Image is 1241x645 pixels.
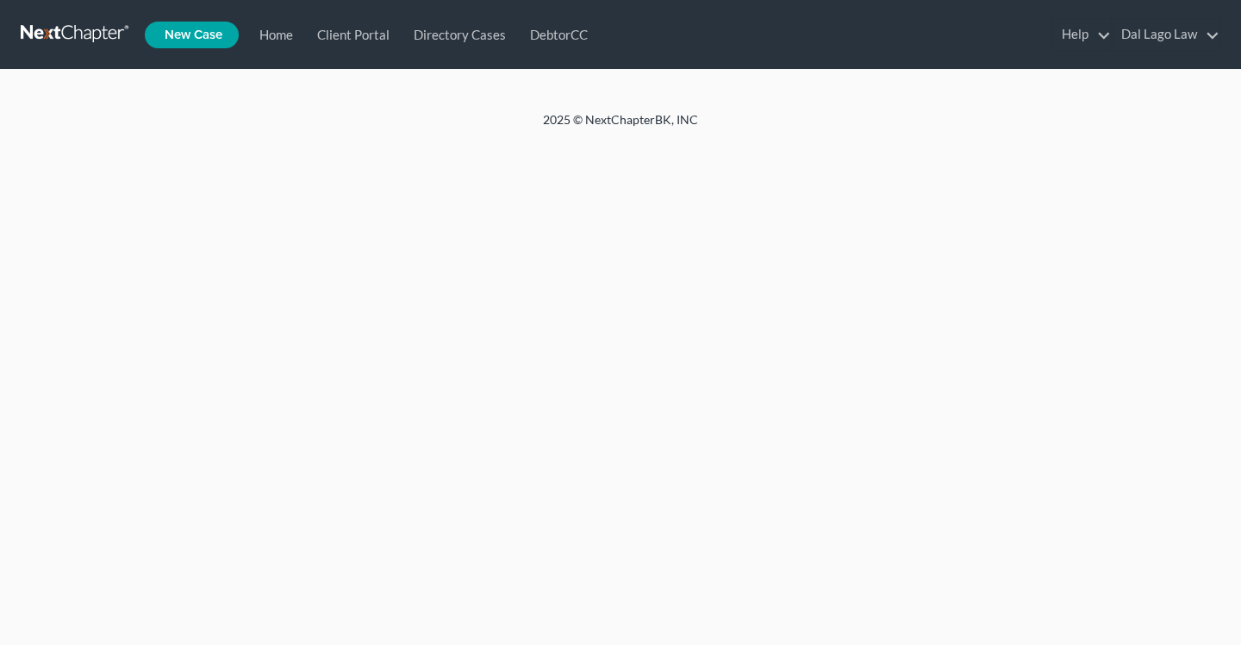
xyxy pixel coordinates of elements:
div: 2025 © NextChapterBK, INC [129,111,1112,142]
new-legal-case-button: New Case [145,22,239,48]
a: Client Portal [302,19,398,50]
a: Home [244,19,302,50]
a: Help [1053,19,1111,50]
a: DebtorCC [514,19,596,50]
a: Dal Lago Law [1113,19,1219,50]
a: Directory Cases [398,19,514,50]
